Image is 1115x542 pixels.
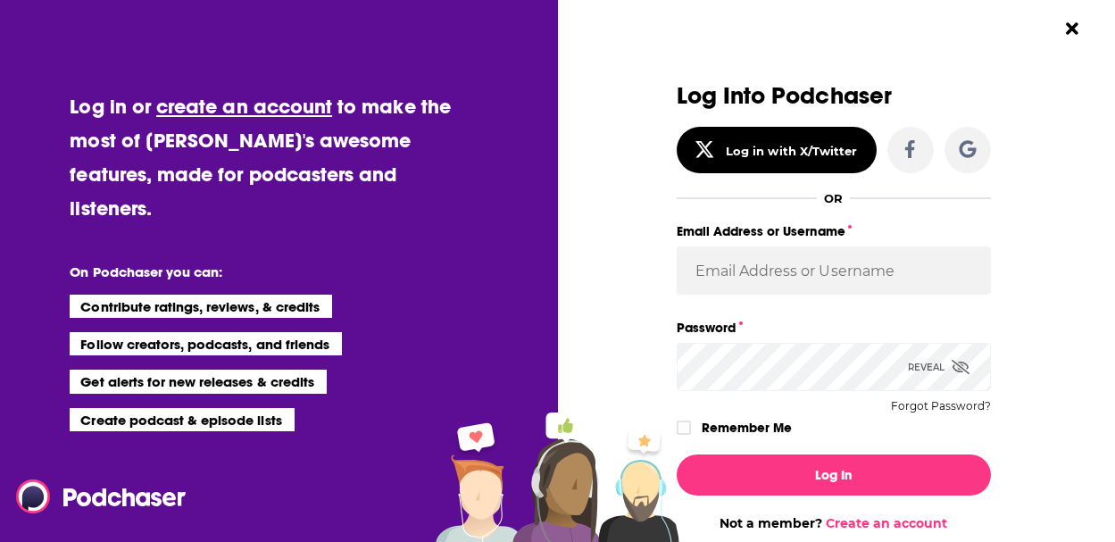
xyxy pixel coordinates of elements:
[70,332,342,355] li: Follow creators, podcasts, and friends
[677,454,991,496] button: Log In
[677,515,991,531] div: Not a member?
[891,400,991,413] button: Forgot Password?
[16,479,173,513] a: Podchaser - Follow, Share and Rate Podcasts
[156,94,332,119] a: create an account
[908,343,969,391] div: Reveal
[70,295,332,318] li: Contribute ratings, reviews, & credits
[702,416,792,439] label: Remember Me
[1055,12,1089,46] button: Close Button
[70,370,326,393] li: Get alerts for new releases & credits
[677,220,991,243] label: Email Address or Username
[677,246,991,295] input: Email Address or Username
[677,316,991,339] label: Password
[824,191,843,205] div: OR
[677,83,991,109] h3: Log Into Podchaser
[70,263,427,280] li: On Podchaser you can:
[826,515,947,531] a: Create an account
[726,144,857,158] div: Log in with X/Twitter
[70,408,294,431] li: Create podcast & episode lists
[677,127,877,173] button: Log in with X/Twitter
[16,479,187,513] img: Podchaser - Follow, Share and Rate Podcasts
